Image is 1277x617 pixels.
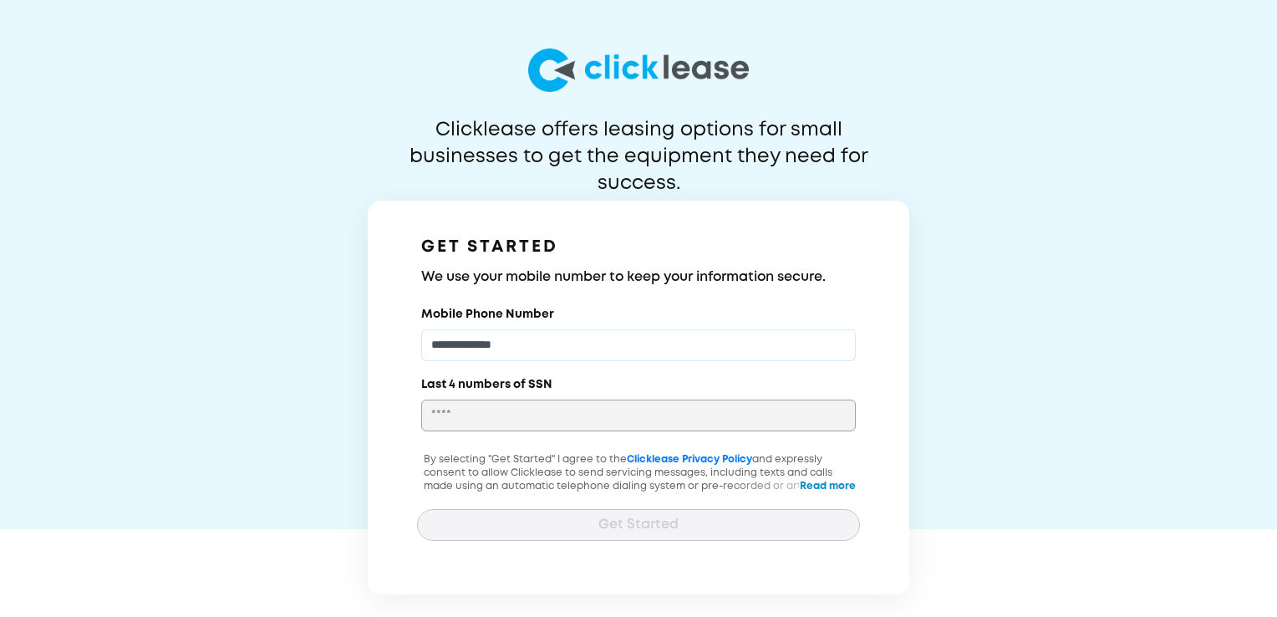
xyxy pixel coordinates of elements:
h3: We use your mobile number to keep your information secure. [421,268,856,288]
p: Clicklease offers leasing options for small businesses to get the equipment they need for success. [369,117,908,171]
label: Last 4 numbers of SSN [421,376,552,393]
img: logo-larg [528,48,749,92]
button: Get Started [417,509,860,541]
label: Mobile Phone Number [421,306,554,323]
a: Clicklease Privacy Policy [627,455,752,464]
h1: GET STARTED [421,234,856,261]
p: By selecting "Get Started" I agree to the and expressly consent to allow Clicklease to send servi... [417,453,860,533]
